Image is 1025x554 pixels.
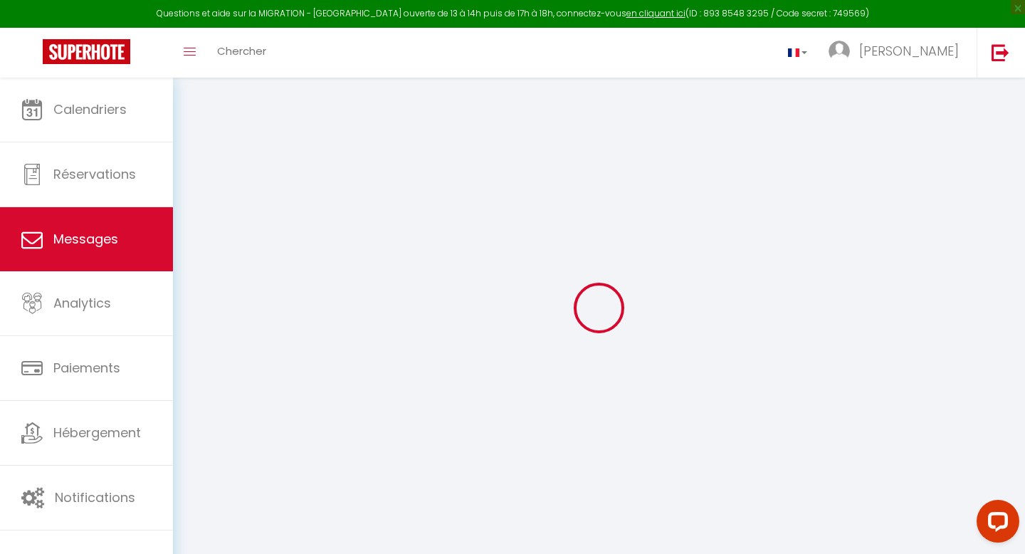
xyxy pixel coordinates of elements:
iframe: LiveChat chat widget [965,494,1025,554]
span: Réservations [53,165,136,183]
span: Notifications [55,488,135,506]
img: Super Booking [43,39,130,64]
span: Hébergement [53,424,141,441]
img: ... [829,41,850,62]
span: Chercher [217,43,266,58]
a: Chercher [206,28,277,78]
a: en cliquant ici [626,7,685,19]
span: Analytics [53,294,111,312]
img: logout [992,43,1009,61]
span: Paiements [53,359,120,377]
a: ... [PERSON_NAME] [818,28,977,78]
span: [PERSON_NAME] [859,42,959,60]
span: Messages [53,230,118,248]
span: Calendriers [53,100,127,118]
